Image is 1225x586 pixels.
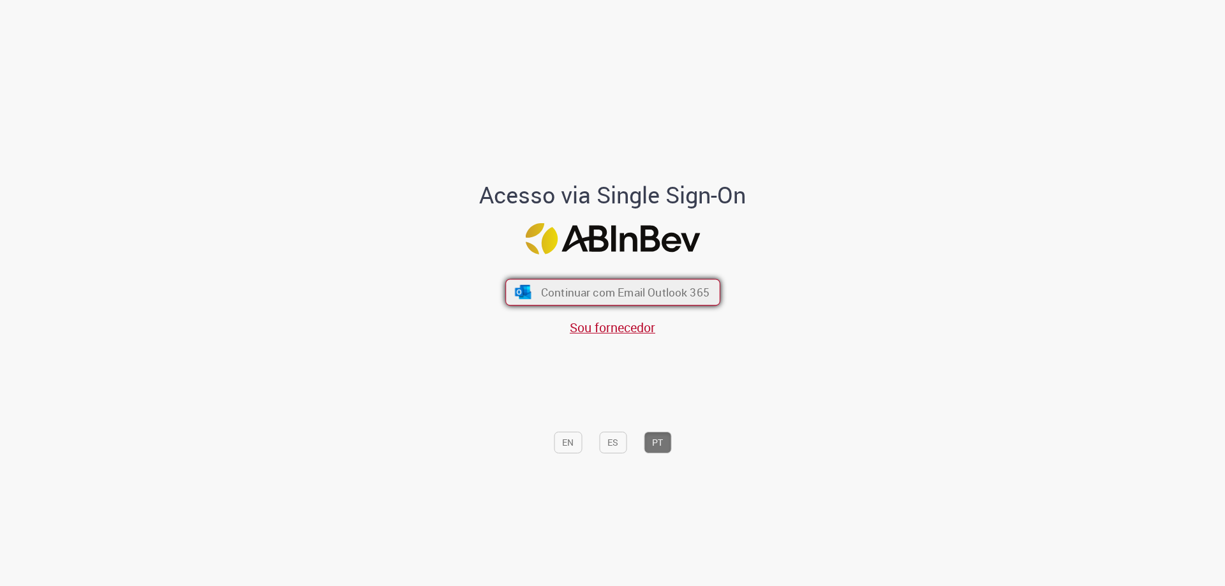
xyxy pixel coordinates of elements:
img: ícone Azure/Microsoft 360 [514,285,532,299]
h1: Acesso via Single Sign-On [436,182,790,208]
span: Continuar com Email Outlook 365 [540,285,709,300]
button: ES [599,432,627,453]
img: Logo ABInBev [525,223,700,254]
a: Sou fornecedor [570,319,655,336]
button: ícone Azure/Microsoft 360 Continuar com Email Outlook 365 [505,279,720,306]
button: PT [644,432,671,453]
button: EN [554,432,582,453]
